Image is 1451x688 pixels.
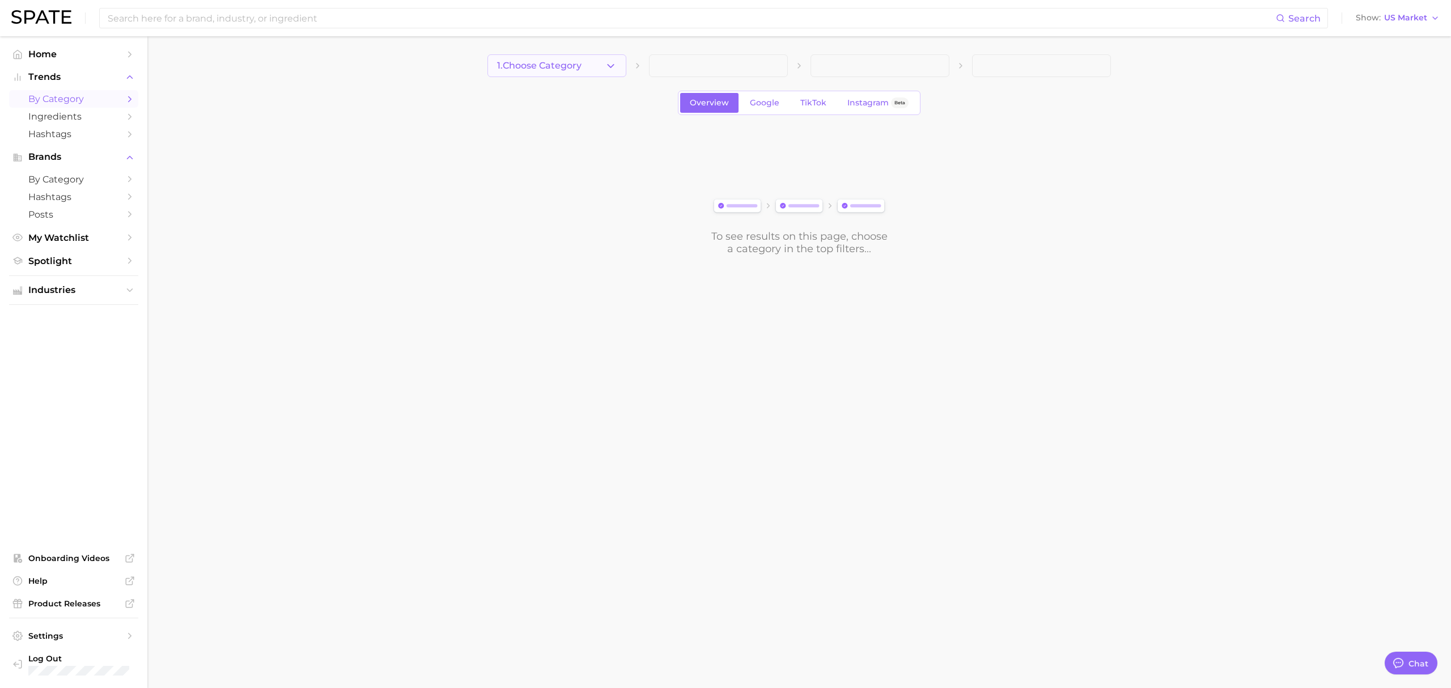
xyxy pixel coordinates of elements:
a: Spotlight [9,252,138,270]
span: Product Releases [28,598,119,609]
button: 1.Choose Category [487,54,626,77]
span: Help [28,576,119,586]
span: Show [1356,15,1381,21]
span: Industries [28,285,119,295]
span: Hashtags [28,129,119,139]
span: Brands [28,152,119,162]
span: Trends [28,72,119,82]
span: Instagram [847,98,889,108]
button: Trends [9,69,138,86]
span: Overview [690,98,729,108]
span: Settings [28,631,119,641]
span: Posts [28,209,119,220]
a: InstagramBeta [838,93,918,113]
span: Log Out [28,653,142,664]
a: Posts [9,206,138,223]
span: Onboarding Videos [28,553,119,563]
a: by Category [9,171,138,188]
a: Home [9,45,138,63]
input: Search here for a brand, industry, or ingredient [107,9,1276,28]
span: Search [1288,13,1321,24]
a: Hashtags [9,125,138,143]
button: Industries [9,282,138,299]
span: Home [28,49,119,60]
a: My Watchlist [9,229,138,247]
a: Help [9,572,138,589]
div: To see results on this page, choose a category in the top filters... [710,230,888,255]
span: Beta [894,98,905,108]
img: svg%3e [710,197,888,216]
span: Google [750,98,779,108]
a: Hashtags [9,188,138,206]
span: My Watchlist [28,232,119,243]
a: Log out. Currently logged in with e-mail kacey.brides@givaudan.com. [9,650,138,679]
a: Overview [680,93,739,113]
img: SPATE [11,10,71,24]
a: Google [740,93,789,113]
a: by Category [9,90,138,108]
a: Product Releases [9,595,138,612]
span: 1. Choose Category [497,61,582,71]
span: Spotlight [28,256,119,266]
span: US Market [1384,15,1427,21]
button: ShowUS Market [1353,11,1442,26]
a: Onboarding Videos [9,550,138,567]
a: Ingredients [9,108,138,125]
span: by Category [28,174,119,185]
a: TikTok [791,93,836,113]
span: Ingredients [28,111,119,122]
button: Brands [9,148,138,165]
span: TikTok [800,98,826,108]
span: by Category [28,94,119,104]
span: Hashtags [28,192,119,202]
a: Settings [9,627,138,644]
